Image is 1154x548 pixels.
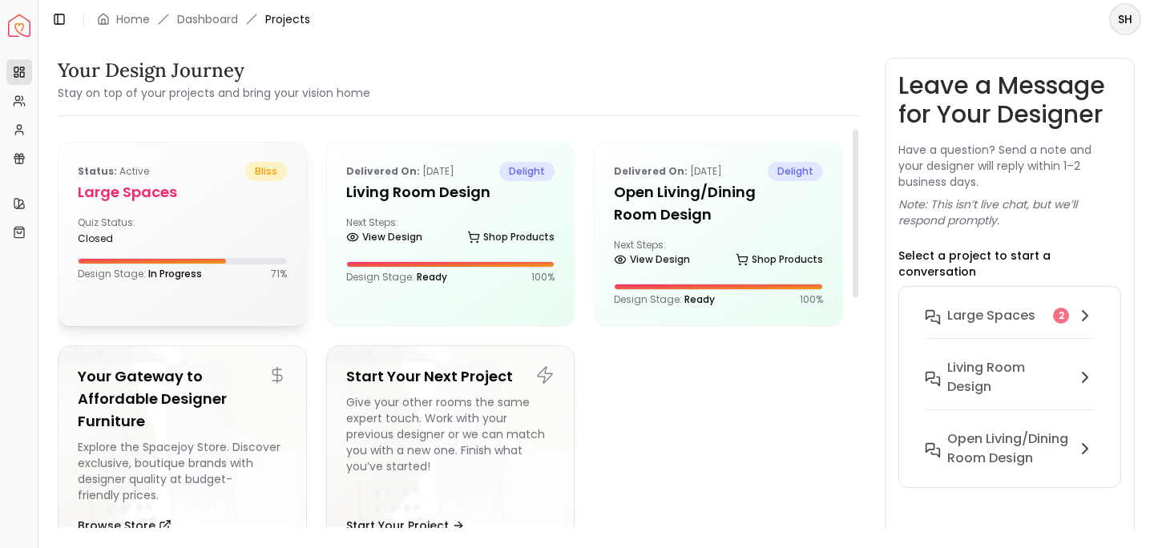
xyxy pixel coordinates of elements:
div: closed [78,232,176,245]
span: In Progress [148,267,202,280]
p: Design Stage: [346,271,447,284]
span: Ready [684,292,715,306]
button: Browse Store [78,510,171,542]
p: [DATE] [614,162,722,181]
h5: Large Spaces [78,181,287,203]
p: Have a question? Send a note and your designer will reply within 1–2 business days. [898,142,1121,190]
p: 100 % [800,293,823,306]
a: View Design [614,248,690,271]
div: Explore the Spacejoy Store. Discover exclusive, boutique brands with designer quality at budget-f... [78,439,287,503]
div: Quiz Status: [78,216,176,245]
span: delight [499,162,555,181]
p: 71 % [271,268,287,280]
h6: Living Room Design [947,358,1069,397]
h3: Your Design Journey [58,58,370,83]
div: Next Steps: [346,216,555,248]
button: Living Room Design [912,352,1108,423]
div: Give your other rooms the same expert touch. Work with your previous designer or we can match you... [346,394,555,503]
button: Large Spaces2 [912,300,1108,352]
button: Start Your Project [346,510,465,542]
span: SH [1111,5,1140,34]
p: [DATE] [346,162,454,181]
h3: Leave a Message for Your Designer [898,71,1121,129]
p: Design Stage: [78,268,202,280]
p: active [78,162,149,181]
a: Home [116,11,150,27]
div: 2 [1053,308,1069,324]
p: 100 % [531,271,555,284]
p: Design Stage: [614,293,715,306]
p: Note: This isn’t live chat, but we’ll respond promptly. [898,196,1121,228]
h5: Your Gateway to Affordable Designer Furniture [78,365,287,433]
span: bliss [245,162,287,181]
span: delight [768,162,823,181]
a: View Design [346,226,422,248]
a: Shop Products [736,248,823,271]
h5: Living Room Design [346,181,555,203]
small: Stay on top of your projects and bring your vision home [58,85,370,101]
h5: Start Your Next Project [346,365,555,388]
img: Spacejoy Logo [8,14,30,37]
nav: breadcrumb [97,11,310,27]
b: Status: [78,164,117,178]
p: Select a project to start a conversation [898,248,1121,280]
h5: Open Living/Dining Room Design [614,181,823,226]
b: Delivered on: [614,164,688,178]
span: Projects [265,11,310,27]
div: Next Steps: [614,239,823,271]
h6: Large Spaces [947,306,1035,325]
a: Shop Products [467,226,555,248]
span: Ready [417,270,447,284]
button: Open Living/Dining Room Design [912,423,1108,474]
b: Delivered on: [346,164,420,178]
a: Dashboard [177,11,238,27]
h6: Open Living/Dining Room Design [947,429,1069,468]
a: Spacejoy [8,14,30,37]
button: SH [1109,3,1141,35]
